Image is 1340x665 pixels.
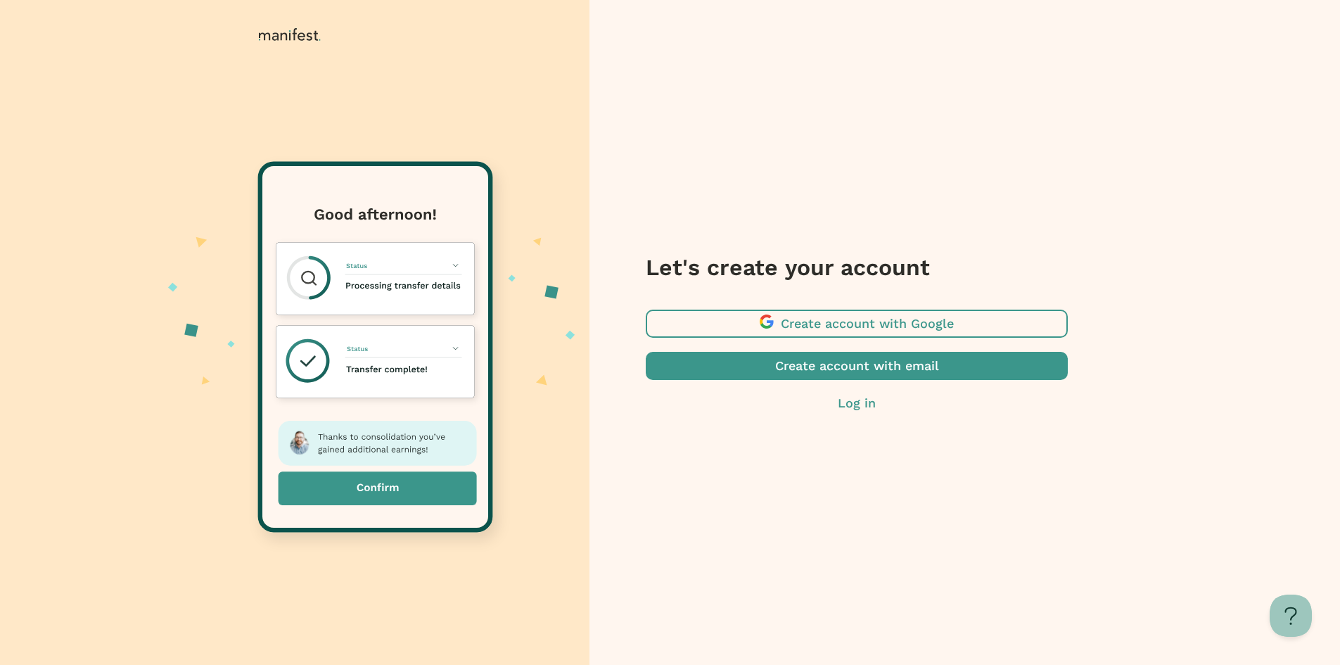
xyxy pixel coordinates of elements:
[168,154,575,553] img: auth
[646,253,1068,281] h3: Let's create your account
[1270,595,1312,637] iframe: Toggle Customer Support
[646,310,1068,338] button: Create account with Google
[646,394,1068,412] button: Log in
[646,352,1068,380] button: Create account with email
